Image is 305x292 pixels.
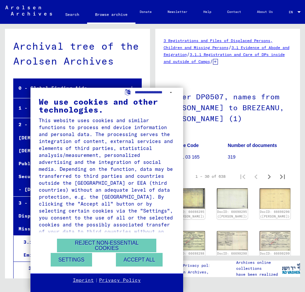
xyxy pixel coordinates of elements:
[39,98,175,114] div: We use cookies and other technologies.
[51,253,92,267] button: Settings
[73,277,94,284] a: Imprint
[116,253,163,267] button: Accept all
[57,239,156,252] button: Reject non-essential cookies
[39,117,175,242] div: This website uses cookies and similar functions to process end device information and personal da...
[99,277,141,284] a: Privacy Policy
